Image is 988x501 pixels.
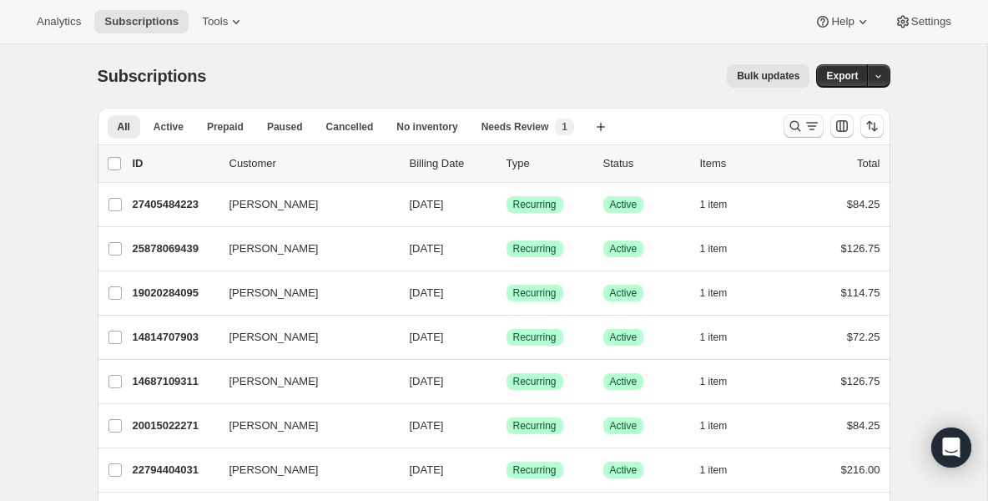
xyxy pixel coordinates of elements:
[513,419,557,433] span: Recurring
[700,281,746,305] button: 1 item
[513,331,557,344] span: Recurring
[229,155,396,172] p: Customer
[513,198,557,211] span: Recurring
[700,198,728,211] span: 1 item
[700,419,728,433] span: 1 item
[229,240,319,257] span: [PERSON_NAME]
[847,419,880,432] span: $84.25
[207,120,244,134] span: Prepaid
[700,155,784,172] div: Items
[133,414,880,438] div: 20015022271[PERSON_NAME][DATE]SuccessRecurringSuccessActive1 item$84.25
[610,375,638,388] span: Active
[27,10,91,33] button: Analytics
[603,155,687,172] p: Status
[700,326,746,349] button: 1 item
[118,120,130,134] span: All
[133,240,216,257] p: 25878069439
[192,10,255,33] button: Tools
[229,196,319,213] span: [PERSON_NAME]
[133,370,880,393] div: 14687109311[PERSON_NAME][DATE]SuccessRecurringSuccessActive1 item$126.75
[219,191,386,218] button: [PERSON_NAME]
[841,286,880,299] span: $114.75
[410,242,444,255] span: [DATE]
[885,10,961,33] button: Settings
[133,281,880,305] div: 19020284095[PERSON_NAME][DATE]SuccessRecurringSuccessActive1 item$114.75
[700,286,728,300] span: 1 item
[37,15,81,28] span: Analytics
[202,15,228,28] span: Tools
[219,457,386,483] button: [PERSON_NAME]
[513,242,557,256] span: Recurring
[784,114,824,138] button: Search and filter results
[700,237,746,261] button: 1 item
[133,196,216,213] p: 27405484223
[154,120,184,134] span: Active
[229,417,319,434] span: [PERSON_NAME]
[133,417,216,434] p: 20015022271
[410,286,444,299] span: [DATE]
[610,286,638,300] span: Active
[267,120,303,134] span: Paused
[700,193,746,216] button: 1 item
[133,155,216,172] p: ID
[229,462,319,478] span: [PERSON_NAME]
[587,115,614,139] button: Create new view
[857,155,880,172] p: Total
[830,114,854,138] button: Customize table column order and visibility
[481,120,549,134] span: Needs Review
[847,198,880,210] span: $84.25
[700,375,728,388] span: 1 item
[700,458,746,482] button: 1 item
[507,155,590,172] div: Type
[700,414,746,438] button: 1 item
[610,242,638,256] span: Active
[396,120,457,134] span: No inventory
[410,463,444,476] span: [DATE]
[94,10,189,33] button: Subscriptions
[104,15,179,28] span: Subscriptions
[700,463,728,477] span: 1 item
[133,155,880,172] div: IDCustomerBilling DateTypeStatusItemsTotal
[826,69,858,83] span: Export
[562,120,567,134] span: 1
[513,375,557,388] span: Recurring
[133,329,216,346] p: 14814707903
[737,69,799,83] span: Bulk updates
[219,280,386,306] button: [PERSON_NAME]
[847,331,880,343] span: $72.25
[219,235,386,262] button: [PERSON_NAME]
[911,15,951,28] span: Settings
[98,67,207,85] span: Subscriptions
[610,331,638,344] span: Active
[219,412,386,439] button: [PERSON_NAME]
[133,373,216,390] p: 14687109311
[410,198,444,210] span: [DATE]
[610,463,638,477] span: Active
[700,370,746,393] button: 1 item
[133,237,880,261] div: 25878069439[PERSON_NAME][DATE]SuccessRecurringSuccessActive1 item$126.75
[229,373,319,390] span: [PERSON_NAME]
[513,463,557,477] span: Recurring
[610,419,638,433] span: Active
[229,285,319,301] span: [PERSON_NAME]
[804,10,880,33] button: Help
[410,375,444,387] span: [DATE]
[410,155,493,172] p: Billing Date
[841,463,880,476] span: $216.00
[219,324,386,351] button: [PERSON_NAME]
[727,64,809,88] button: Bulk updates
[326,120,374,134] span: Cancelled
[841,242,880,255] span: $126.75
[133,458,880,482] div: 22794404031[PERSON_NAME][DATE]SuccessRecurringSuccessActive1 item$216.00
[133,326,880,349] div: 14814707903[PERSON_NAME][DATE]SuccessRecurringSuccessActive1 item$72.25
[229,329,319,346] span: [PERSON_NAME]
[931,428,971,468] div: Open Intercom Messenger
[700,242,728,256] span: 1 item
[700,331,728,344] span: 1 item
[610,198,638,211] span: Active
[841,375,880,387] span: $126.75
[133,193,880,216] div: 27405484223[PERSON_NAME][DATE]SuccessRecurringSuccessActive1 item$84.25
[133,462,216,478] p: 22794404031
[513,286,557,300] span: Recurring
[860,114,884,138] button: Sort the results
